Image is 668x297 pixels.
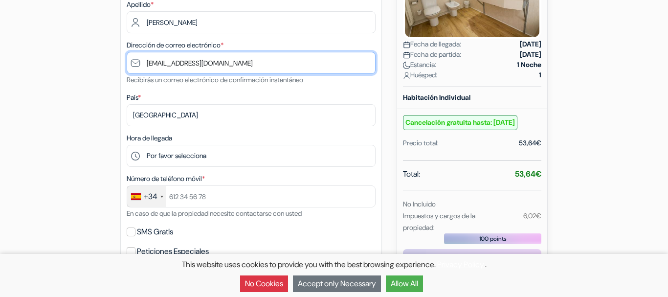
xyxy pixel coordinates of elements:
img: calendar.svg [403,51,410,59]
label: SMS Gratis [137,225,173,239]
b: Habitación Individual [403,93,470,102]
input: Introduzca la dirección de correo electrónico [127,52,376,74]
span: Estancia: [403,60,436,70]
div: 53,64€ [519,138,541,148]
p: This website uses cookies to provide you with the best browsing experience. . [5,259,663,271]
strong: [DATE] [520,49,541,60]
div: +34 [144,191,157,203]
span: Total: [403,168,420,180]
button: Accept only Necessary [293,275,381,292]
label: País [127,92,141,103]
small: 6,02€ [523,211,541,220]
button: No Cookies [240,275,288,292]
a: Privacy Policy. [437,259,485,270]
strong: 53,64€ [515,169,541,179]
small: Cancelación gratuita hasta: [DATE] [403,115,517,130]
input: Introduzca el apellido [127,11,376,33]
span: Huésped: [403,70,437,80]
label: Dirección de correo electrónico [127,40,223,50]
strong: 1 [539,70,541,80]
small: Recibirás un correo electrónico de confirmación instantáneo [127,75,303,84]
input: 612 34 56 78 [127,185,376,207]
span: Fecha de partida: [403,49,461,60]
small: En caso de que la propiedad necesite contactarse con usted [127,209,302,218]
span: 100 points [479,234,507,243]
strong: 1 Noche [517,60,541,70]
button: Allow All [386,275,423,292]
label: Número de teléfono móvil [127,174,205,184]
strong: [DATE] [520,39,541,49]
img: calendar.svg [403,41,410,48]
small: Impuestos y cargos de la propiedad: [403,211,475,232]
img: moon.svg [403,62,410,69]
div: Spain (España): +34 [127,186,166,207]
label: Hora de llegada [127,133,172,143]
small: No Incluido [403,200,436,208]
span: Fecha de llegada: [403,39,461,49]
div: Precio total: [403,138,439,148]
img: user_icon.svg [403,72,410,79]
label: Peticiones Especiales [137,245,209,258]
